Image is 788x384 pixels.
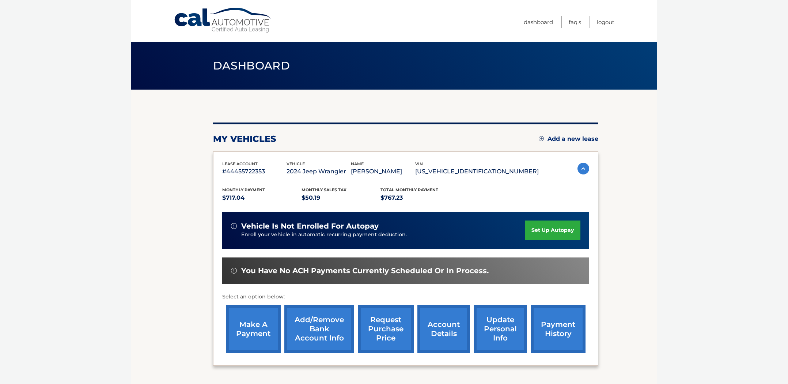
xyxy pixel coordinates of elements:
[531,305,586,353] a: payment history
[525,221,580,240] a: set up autopay
[474,305,527,353] a: update personal info
[222,293,589,301] p: Select an option below:
[380,193,460,203] p: $767.23
[222,187,265,192] span: Monthly Payment
[241,266,489,275] span: You have no ACH payments currently scheduled or in process.
[222,161,258,166] span: lease account
[539,135,598,143] a: Add a new lease
[415,166,539,177] p: [US_VEHICLE_IDENTIFICATION_NUMBER]
[287,161,305,166] span: vehicle
[539,136,544,141] img: add.svg
[222,166,287,177] p: #44455722353
[380,187,438,192] span: Total Monthly Payment
[231,223,237,229] img: alert-white.svg
[415,161,423,166] span: vin
[417,305,470,353] a: account details
[597,16,614,28] a: Logout
[302,193,381,203] p: $50.19
[213,133,276,144] h2: my vehicles
[222,193,302,203] p: $717.04
[226,305,281,353] a: make a payment
[231,268,237,274] img: alert-white.svg
[569,16,581,28] a: FAQ's
[174,7,272,33] a: Cal Automotive
[213,59,290,72] span: Dashboard
[577,163,589,174] img: accordion-active.svg
[284,305,354,353] a: Add/Remove bank account info
[351,166,415,177] p: [PERSON_NAME]
[358,305,414,353] a: request purchase price
[524,16,553,28] a: Dashboard
[351,161,364,166] span: name
[302,187,346,192] span: Monthly sales Tax
[287,166,351,177] p: 2024 Jeep Wrangler
[241,222,379,231] span: vehicle is not enrolled for autopay
[241,231,525,239] p: Enroll your vehicle in automatic recurring payment deduction.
